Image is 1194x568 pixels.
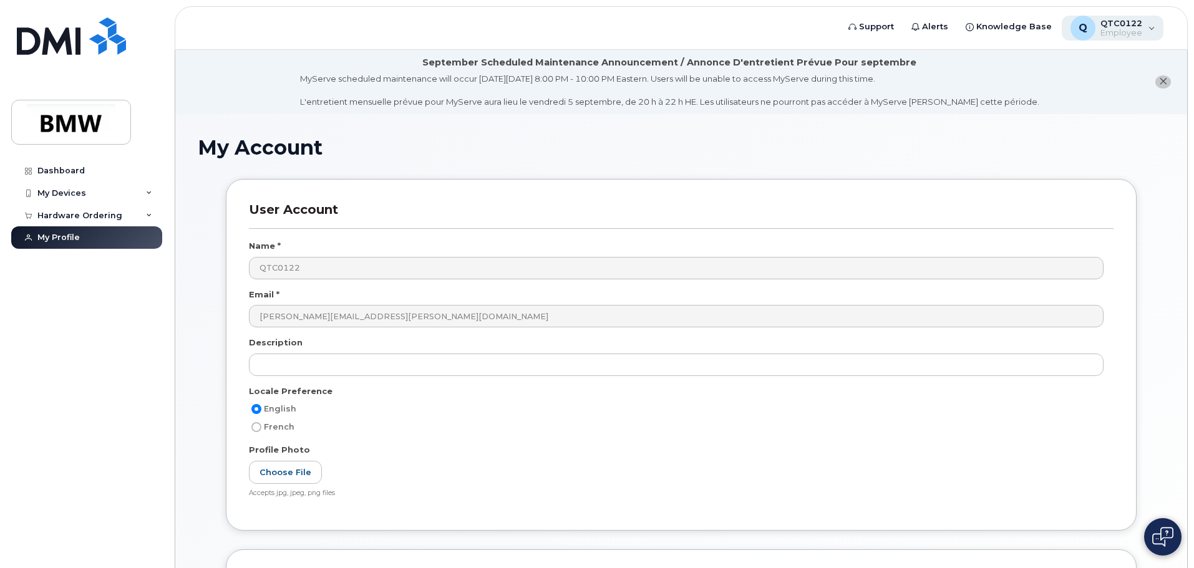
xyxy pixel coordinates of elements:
label: Locale Preference [249,385,332,397]
label: Name * [249,240,281,252]
h1: My Account [198,137,1165,158]
button: close notification [1155,75,1171,89]
label: Description [249,337,303,349]
span: English [264,404,296,413]
div: Accepts jpg, jpeg, png files [249,489,1104,498]
img: Open chat [1152,527,1173,547]
label: Profile Photo [249,444,310,456]
label: Choose File [249,461,322,484]
div: September Scheduled Maintenance Announcement / Annonce D'entretient Prévue Pour septembre [422,56,916,69]
input: French [251,422,261,432]
label: Email * [249,289,279,301]
input: English [251,404,261,414]
h3: User Account [249,202,1114,229]
div: MyServe scheduled maintenance will occur [DATE][DATE] 8:00 PM - 10:00 PM Eastern. Users will be u... [300,73,1039,108]
span: French [264,422,294,431]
